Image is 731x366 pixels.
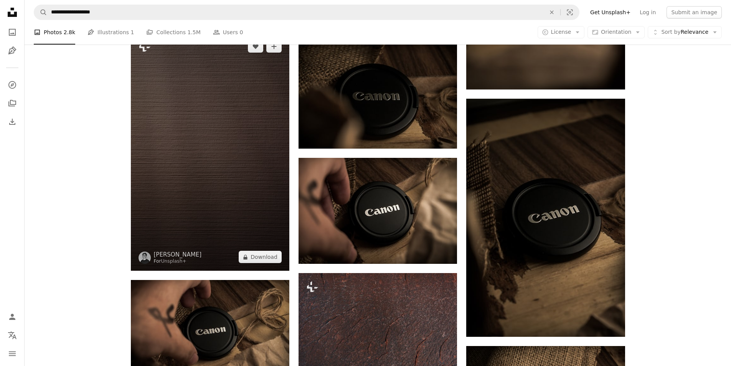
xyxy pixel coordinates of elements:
[543,5,560,20] button: Clear
[248,40,263,53] button: Like
[648,26,722,38] button: Sort byRelevance
[187,28,200,36] span: 1.5M
[299,158,457,263] img: a camera lens cap with the word canon on it
[466,214,625,221] a: a camera lens cap sitting on top of a wooden table
[34,5,579,20] form: Find visuals sitewide
[5,77,20,93] a: Explore
[5,328,20,343] button: Language
[131,33,289,271] img: a close up of a brown textured background
[154,258,202,265] div: For
[239,28,243,36] span: 0
[661,29,680,35] span: Sort by
[5,25,20,40] a: Photos
[34,5,47,20] button: Search Unsplash
[87,20,134,45] a: Illustrations 1
[213,20,243,45] a: Users 0
[587,26,645,38] button: Orientation
[266,40,282,53] button: Add to Collection
[146,20,200,45] a: Collections 1.5M
[466,99,625,337] img: a camera lens cap sitting on top of a wooden table
[299,92,457,99] a: a camera lens cap sitting on top of a wooden table
[131,148,289,155] a: a close up of a brown textured background
[161,258,186,264] a: Unsplash+
[131,329,289,336] a: a person with a tattoo on their hand next to a camera
[635,6,660,18] a: Log in
[586,6,635,18] a: Get Unsplash+
[667,6,722,18] button: Submit an image
[551,29,571,35] span: License
[538,26,585,38] button: License
[5,5,20,22] a: Home — Unsplash
[5,346,20,361] button: Menu
[154,251,202,258] a: [PERSON_NAME]
[661,28,708,36] span: Relevance
[5,114,20,129] a: Download History
[131,28,134,36] span: 1
[5,43,20,58] a: Illustrations
[139,252,151,264] img: Go to Marcel Strauß's profile
[299,207,457,214] a: a camera lens cap with the word canon on it
[561,5,579,20] button: Visual search
[601,29,631,35] span: Orientation
[239,251,282,263] button: Download
[5,309,20,325] a: Log in / Sign up
[299,43,457,149] img: a camera lens cap sitting on top of a wooden table
[299,322,457,329] a: a close up view of a brown surface
[5,96,20,111] a: Collections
